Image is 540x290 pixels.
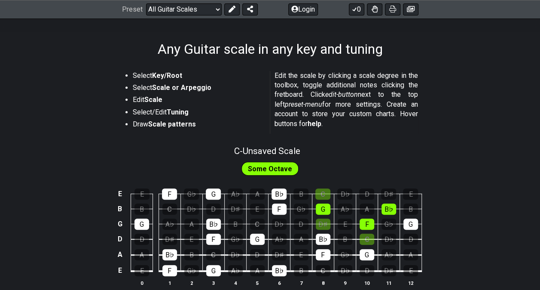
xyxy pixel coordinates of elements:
h1: Any Guitar scale in any key and tuning [158,41,383,57]
strong: Scale patterns [148,120,196,128]
div: D♭ [381,234,396,245]
div: A [294,234,308,245]
li: Edit [133,95,264,107]
div: A [134,249,149,260]
li: Select/Edit [133,108,264,120]
div: G [250,234,265,245]
div: B [228,219,243,230]
div: D♭ [228,249,243,260]
select: Preset [146,3,222,15]
div: C [316,265,330,276]
div: G [206,188,221,200]
td: E [115,262,125,279]
th: 3 [202,278,224,287]
strong: Scale or Arpeggio [152,83,211,92]
th: 8 [312,278,334,287]
div: B [184,249,199,260]
div: D [206,204,221,215]
div: A [184,219,199,230]
div: B♭ [162,249,177,260]
div: C [206,249,221,260]
div: D♯ [381,188,396,200]
div: B♭ [272,265,287,276]
div: A [360,204,374,215]
div: G [206,265,221,276]
div: D [294,219,308,230]
div: D♯ [272,249,287,260]
li: Draw [133,120,264,132]
div: C [250,219,265,230]
span: C - Unsaved Scale [234,146,300,156]
div: A♭ [272,234,287,245]
th: 5 [246,278,268,287]
th: 0 [131,278,153,287]
li: Select [133,83,264,95]
div: E [294,249,308,260]
div: E [250,204,265,215]
div: D♭ [337,188,352,200]
strong: help [308,120,321,128]
button: Edit Preset [224,3,240,15]
th: 2 [180,278,202,287]
div: E [338,219,352,230]
div: B [338,234,352,245]
th: 9 [334,278,356,287]
span: First enable full edit mode to edit [248,163,292,175]
button: Create image [403,3,418,15]
div: A [250,265,265,276]
div: E [134,265,149,276]
div: G [403,219,418,230]
div: D♯ [162,234,177,245]
div: B♭ [316,234,330,245]
em: edit-button [325,90,358,99]
div: D [360,265,374,276]
div: B♭ [272,188,287,200]
div: D♭ [338,265,352,276]
span: Preset [122,6,143,14]
div: D [134,234,149,245]
button: Share Preset [242,3,258,15]
div: B [294,265,308,276]
div: D [403,234,418,245]
div: E [403,188,418,200]
td: D [115,231,125,247]
div: G [360,249,374,260]
div: G [134,219,149,230]
div: A♭ [162,219,177,230]
p: Edit the scale by clicking a scale degree in the toolbox, toggle additional notes clicking the fr... [275,71,418,129]
div: D♯ [381,265,396,276]
div: D♯ [316,219,330,230]
div: E [184,234,199,245]
div: B [134,204,149,215]
td: E [115,187,125,202]
div: A♭ [381,249,396,260]
td: A [115,247,125,263]
button: Login [288,3,318,15]
div: F [162,265,177,276]
th: 7 [290,278,312,287]
div: G♭ [184,265,199,276]
div: G [316,204,330,215]
div: A [250,188,265,200]
button: Print [385,3,400,15]
div: G♭ [184,188,199,200]
div: D♯ [228,204,243,215]
div: F [272,204,287,215]
th: 6 [268,278,290,287]
button: Toggle Dexterity for all fretkits [367,3,382,15]
th: 1 [159,278,180,287]
div: A♭ [338,204,352,215]
th: 12 [400,278,421,287]
strong: Key/Root [152,71,182,80]
div: G♭ [381,219,396,230]
div: D [250,249,265,260]
div: F [162,188,177,200]
td: B [115,201,125,216]
div: G♭ [228,234,243,245]
div: C [162,204,177,215]
strong: Scale [144,96,162,104]
div: A♭ [228,188,243,200]
div: D♭ [184,204,199,215]
div: E [403,265,418,276]
div: B [403,204,418,215]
